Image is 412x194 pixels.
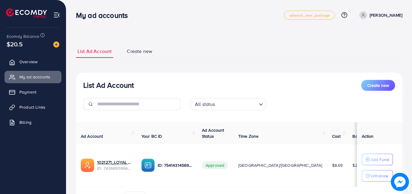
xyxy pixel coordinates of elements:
h3: My ad accounts [76,11,133,20]
span: My ad accounts [19,74,50,80]
button: Create new [361,80,395,91]
button: Withdraw [362,170,393,182]
a: Billing [5,116,61,128]
p: Withdraw [371,172,388,179]
img: logo [6,8,47,18]
img: image [53,41,59,48]
input: Search for option [217,99,256,109]
span: Approved [202,161,228,169]
a: My ad accounts [5,71,61,83]
span: $8.69 [332,162,343,168]
img: ic-ba-acc.ded83a64.svg [141,159,155,172]
p: Add Fund [371,156,389,163]
a: adreach_new_package [284,11,335,20]
a: 1021271_LOYAL FIVE AD ACC_1731490730720 [97,159,132,165]
img: image [391,173,409,191]
span: $21.3 [352,162,362,168]
span: [GEOGRAPHIC_DATA]/[GEOGRAPHIC_DATA] [238,162,322,168]
img: ic-ads-acc.e4c84228.svg [81,159,94,172]
span: Time Zone [238,133,259,139]
span: Ad Account [81,133,103,139]
span: Product Links [19,104,45,110]
img: menu [53,12,60,18]
p: [PERSON_NAME] [370,12,402,19]
span: All status [194,100,216,109]
p: ID: 7541431456900759569 [158,162,192,169]
span: ID: 7436695996316614657 [97,165,132,171]
div: <span class='underline'>1021271_LOYAL FIVE AD ACC_1731490730720</span></br>7436695996316614657 [97,159,132,172]
div: Search for option [190,98,266,110]
a: Product Links [5,101,61,113]
span: Payment [19,89,36,95]
span: Ecomdy Balance [7,33,39,39]
a: Overview [5,56,61,68]
span: Your BC ID [141,133,162,139]
a: Payment [5,86,61,98]
span: Balance [352,133,368,139]
span: Action [362,133,374,139]
a: [PERSON_NAME] [357,11,402,19]
span: adreach_new_package [289,13,330,17]
span: Overview [19,59,38,65]
span: Billing [19,119,31,125]
span: $20.5 [7,40,23,48]
span: Cost [332,133,341,139]
span: List Ad Account [77,48,112,55]
span: Create new [367,82,389,88]
span: Ad Account Status [202,127,224,139]
h3: List Ad Account [83,81,134,90]
span: Create new [127,48,152,55]
button: Add Fund [362,154,393,165]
